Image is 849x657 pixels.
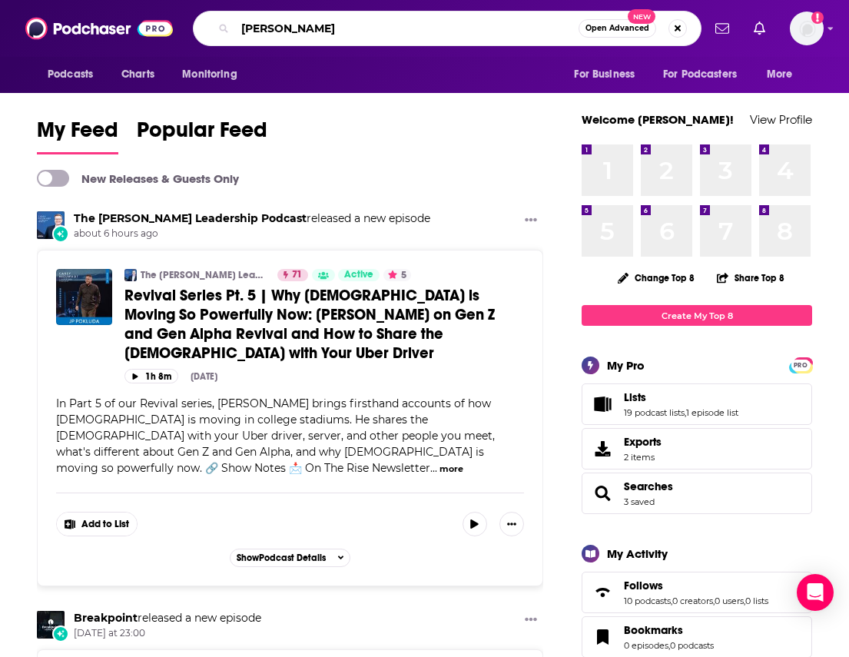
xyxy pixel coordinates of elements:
[624,435,662,449] span: Exports
[124,286,524,363] a: Revival Series Pt. 5 | Why [DEMOGRAPHIC_DATA] is Moving So Powerfully Now: [PERSON_NAME] on Gen Z...
[74,211,307,225] a: The Carey Nieuwhof Leadership Podcast
[230,549,351,567] button: ShowPodcast Details
[624,596,671,606] a: 10 podcasts
[791,360,810,371] span: PRO
[37,117,118,152] span: My Feed
[48,64,93,85] span: Podcasts
[582,473,812,514] span: Searches
[137,117,267,154] a: Popular Feed
[624,479,673,493] a: Searches
[767,64,793,85] span: More
[624,496,655,507] a: 3 saved
[182,64,237,85] span: Monitoring
[137,117,267,152] span: Popular Feed
[74,611,138,625] a: Breakpoint
[74,227,430,241] span: about 6 hours ago
[624,390,646,404] span: Lists
[628,9,655,24] span: New
[74,611,261,625] h3: released a new episode
[685,407,686,418] span: ,
[585,25,649,32] span: Open Advanced
[582,428,812,470] a: Exports
[439,463,463,476] button: more
[668,640,670,651] span: ,
[607,358,645,373] div: My Pro
[191,371,217,382] div: [DATE]
[499,512,524,536] button: Show More Button
[292,267,302,283] span: 71
[111,60,164,89] a: Charts
[74,211,430,226] h3: released a new episode
[383,269,411,281] button: 5
[277,269,308,281] a: 71
[624,623,683,637] span: Bookmarks
[56,397,495,475] span: In Part 5 of our Revival series, [PERSON_NAME] brings firsthand accounts of how [DEMOGRAPHIC_DATA...
[344,267,373,283] span: Active
[716,263,785,293] button: Share Top 8
[671,596,672,606] span: ,
[141,269,267,281] a: The [PERSON_NAME] Leadership Podcast
[582,112,734,127] a: Welcome [PERSON_NAME]!
[609,268,704,287] button: Change Top 8
[171,60,257,89] button: open menu
[563,60,654,89] button: open menu
[624,407,685,418] a: 19 podcast lists
[37,60,113,89] button: open menu
[745,596,768,606] a: 0 lists
[235,16,579,41] input: Search podcasts, credits, & more...
[790,12,824,45] span: Logged in as shcarlos
[624,623,714,637] a: Bookmarks
[797,574,834,611] div: Open Intercom Messenger
[124,369,178,383] button: 1h 8m
[574,64,635,85] span: For Business
[672,596,713,606] a: 0 creators
[607,546,668,561] div: My Activity
[587,483,618,504] a: Searches
[744,596,745,606] span: ,
[74,627,261,640] span: [DATE] at 23:00
[582,572,812,613] span: Follows
[587,626,618,648] a: Bookmarks
[193,11,701,46] div: Search podcasts, credits, & more...
[81,519,129,530] span: Add to List
[587,393,618,415] a: Lists
[124,269,137,281] img: The Carey Nieuwhof Leadership Podcast
[37,211,65,239] img: The Carey Nieuwhof Leadership Podcast
[709,15,735,41] a: Show notifications dropdown
[121,64,154,85] span: Charts
[52,625,69,642] div: New Episode
[587,582,618,603] a: Follows
[582,383,812,425] span: Lists
[582,305,812,326] a: Create My Top 8
[791,359,810,370] a: PRO
[663,64,737,85] span: For Podcasters
[670,640,714,651] a: 0 podcasts
[37,170,239,187] a: New Releases & Guests Only
[653,60,759,89] button: open menu
[750,112,812,127] a: View Profile
[237,552,326,563] span: Show Podcast Details
[579,19,656,38] button: Open AdvancedNew
[624,452,662,463] span: 2 items
[25,14,173,43] img: Podchaser - Follow, Share and Rate Podcasts
[624,579,768,592] a: Follows
[519,211,543,231] button: Show More Button
[587,438,618,460] span: Exports
[37,611,65,639] img: Breakpoint
[756,60,812,89] button: open menu
[519,611,543,630] button: Show More Button
[811,12,824,24] svg: Add a profile image
[715,596,744,606] a: 0 users
[430,461,437,475] span: ...
[124,286,495,363] span: Revival Series Pt. 5 | Why [DEMOGRAPHIC_DATA] is Moving So Powerfully Now: [PERSON_NAME] on Gen Z...
[748,15,771,41] a: Show notifications dropdown
[56,269,112,325] img: Revival Series Pt. 5 | Why God is Moving So Powerfully Now: JP Pokluda on Gen Z and Gen Alpha Rev...
[624,579,663,592] span: Follows
[624,640,668,651] a: 0 episodes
